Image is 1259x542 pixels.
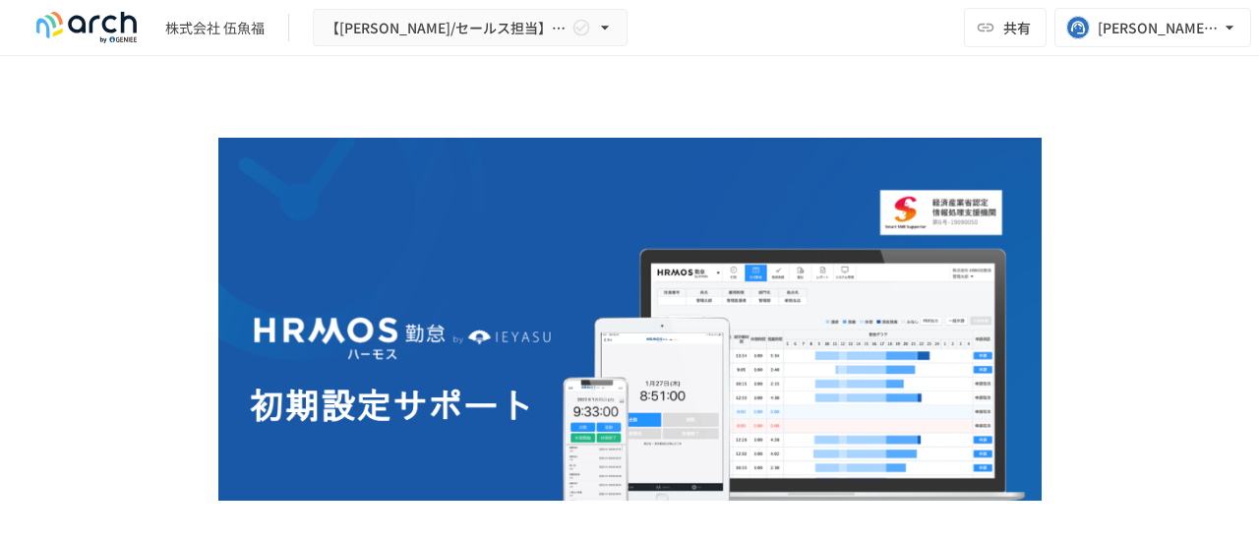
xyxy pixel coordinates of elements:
div: [PERSON_NAME][EMAIL_ADDRESS][DOMAIN_NAME] [1098,16,1220,40]
img: logo-default@2x-9cf2c760.svg [24,12,150,43]
button: 【[PERSON_NAME]/セールス担当】株式会社 伍魚福様_初期設定サポート [313,9,628,47]
img: GdztLVQAPnGLORo409ZpmnRQckwtTrMz8aHIKJZF2AQ [218,138,1042,541]
div: 株式会社 伍魚福 [165,18,265,38]
button: 共有 [964,8,1047,47]
span: 【[PERSON_NAME]/セールス担当】株式会社 伍魚福様_初期設定サポート [326,16,568,40]
span: 共有 [1003,17,1031,38]
button: [PERSON_NAME][EMAIL_ADDRESS][DOMAIN_NAME] [1054,8,1251,47]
